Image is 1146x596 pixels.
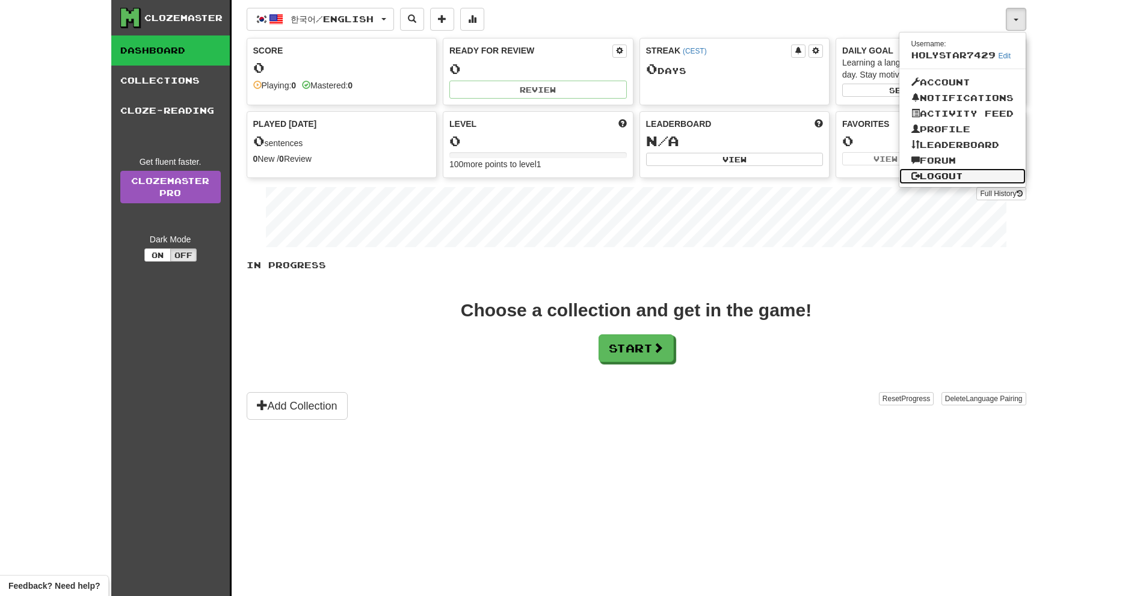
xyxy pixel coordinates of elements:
a: ClozemasterPro [120,171,221,203]
button: 한국어/English [247,8,394,31]
a: Dashboard [111,35,230,66]
span: Played [DATE] [253,118,317,130]
a: (CEST) [683,47,707,55]
a: Profile [899,121,1026,137]
a: Account [899,75,1026,90]
a: Leaderboard [899,137,1026,153]
button: Off [170,248,197,262]
button: View [842,152,929,165]
button: Search sentences [400,8,424,31]
div: 100 more points to level 1 [449,158,627,170]
small: Username: [911,40,946,48]
a: Cloze-Reading [111,96,230,126]
div: Get fluent faster. [120,156,221,168]
span: Leaderboard [646,118,712,130]
div: Playing: [253,79,297,91]
div: Mastered: [302,79,353,91]
a: Collections [111,66,230,96]
div: Streak [646,45,792,57]
div: Choose a collection and get in the game! [461,301,812,319]
span: This week in points, UTC [815,118,823,130]
div: 0 [449,61,627,76]
a: Activity Feed [899,106,1026,121]
div: Daily Goal [842,45,1020,57]
a: Logout [899,168,1026,184]
div: 0 [842,134,1020,149]
button: Full History [976,187,1026,200]
div: Favorites [842,118,1020,130]
a: Forum [899,153,1026,168]
div: Dark Mode [120,233,221,245]
button: ResetProgress [879,392,934,405]
div: New / Review [253,153,431,165]
span: 한국어 / English [291,14,374,24]
div: Score [253,45,431,57]
div: Ready for Review [449,45,612,57]
span: N/A [646,132,679,149]
strong: 0 [291,81,296,90]
span: Score more points to level up [618,118,627,130]
span: Level [449,118,476,130]
button: Add Collection [247,392,348,420]
button: View [646,153,824,166]
span: Progress [901,395,930,403]
span: Language Pairing [966,395,1022,403]
button: DeleteLanguage Pairing [941,392,1026,405]
div: 0 [253,60,431,75]
div: 0 [449,134,627,149]
a: Notifications [899,90,1026,106]
strong: 0 [348,81,353,90]
a: Edit [999,52,1011,60]
div: sentences [253,134,431,149]
span: 0 [646,60,658,77]
div: Learning a language requires practice every day. Stay motivated! [842,57,1020,81]
span: 0 [253,132,265,149]
strong: 0 [279,154,284,164]
button: More stats [460,8,484,31]
button: Start [599,334,674,362]
div: Clozemaster [144,12,223,24]
span: Open feedback widget [8,580,100,592]
button: Review [449,81,627,99]
p: In Progress [247,259,1026,271]
strong: 0 [253,154,258,164]
div: Day s [646,61,824,77]
button: Add sentence to collection [430,8,454,31]
button: Seta dailygoal [842,84,1020,97]
span: HolyStar7429 [911,50,996,60]
button: On [144,248,171,262]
